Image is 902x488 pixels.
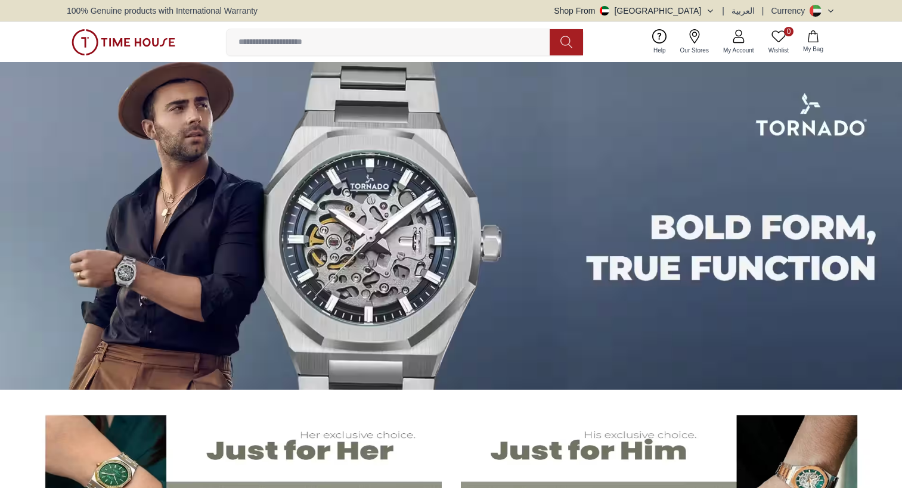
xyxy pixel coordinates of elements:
button: العربية [731,5,755,17]
span: My Account [718,46,759,55]
span: Our Stores [675,46,714,55]
a: Help [646,27,673,57]
a: Our Stores [673,27,716,57]
button: Shop From[GEOGRAPHIC_DATA] [554,5,715,17]
img: ... [72,29,175,55]
button: My Bag [796,28,830,56]
span: | [762,5,764,17]
div: Currency [771,5,810,17]
span: Wishlist [764,46,793,55]
span: 100% Genuine products with International Warranty [67,5,258,17]
span: My Bag [798,45,828,54]
img: United Arab Emirates [600,6,609,15]
a: 0Wishlist [761,27,796,57]
span: Help [649,46,671,55]
span: 0 [784,27,793,36]
span: | [722,5,724,17]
